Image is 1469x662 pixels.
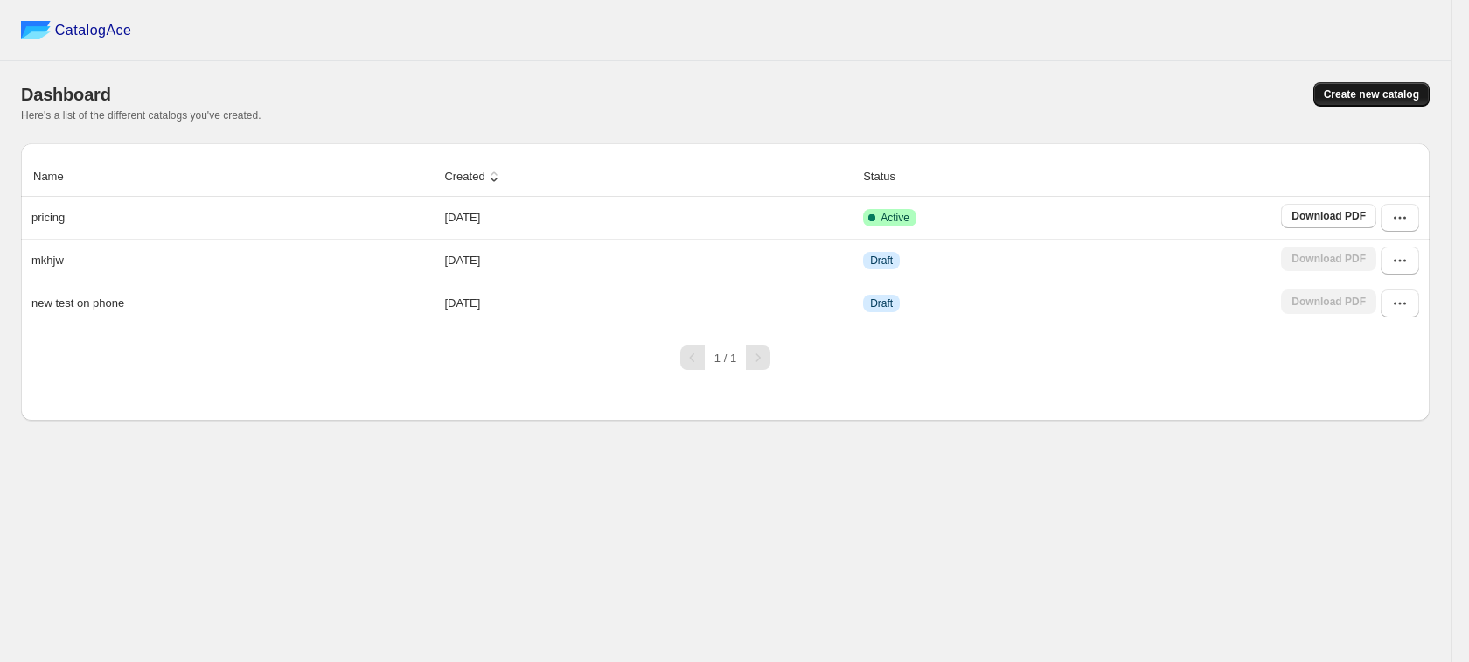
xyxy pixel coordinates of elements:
button: Name [31,160,84,193]
span: Draft [870,296,893,310]
p: pricing [31,209,65,226]
button: Create new catalog [1313,82,1430,107]
span: CatalogAce [55,22,132,39]
span: Create new catalog [1324,87,1419,101]
a: Download PDF [1281,204,1376,228]
span: Here's a list of the different catalogs you've created. [21,109,261,122]
span: Active [881,211,909,225]
p: new test on phone [31,295,124,312]
span: Download PDF [1291,209,1366,223]
td: [DATE] [439,282,858,324]
span: Dashboard [21,85,111,104]
p: mkhjw [31,252,64,269]
button: Created [442,160,505,193]
span: 1 / 1 [714,352,736,365]
span: Draft [870,254,893,268]
td: [DATE] [439,239,858,282]
button: Status [860,160,916,193]
td: [DATE] [439,197,858,239]
img: catalog ace [21,21,51,39]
